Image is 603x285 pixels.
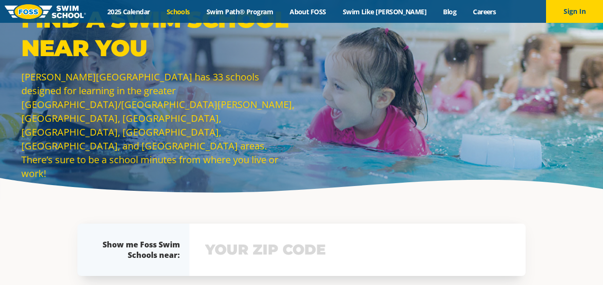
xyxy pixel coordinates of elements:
[21,70,297,180] p: [PERSON_NAME][GEOGRAPHIC_DATA] has 33 schools designed for learning in the greater [GEOGRAPHIC_DA...
[99,7,158,16] a: 2025 Calendar
[158,7,198,16] a: Schools
[21,5,297,62] p: Find a Swim School Near You
[5,4,86,19] img: FOSS Swim School Logo
[282,7,335,16] a: About FOSS
[198,7,281,16] a: Swim Path® Program
[203,236,512,264] input: YOUR ZIP CODE
[435,7,465,16] a: Blog
[96,239,180,260] div: Show me Foss Swim Schools near:
[334,7,435,16] a: Swim Like [PERSON_NAME]
[465,7,504,16] a: Careers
